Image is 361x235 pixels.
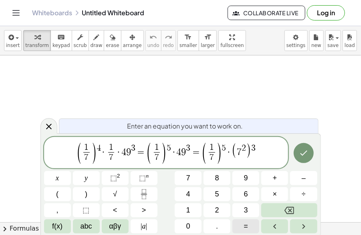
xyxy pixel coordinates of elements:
span: ⬚ [110,174,117,182]
span: 9 [182,147,186,157]
span: 5 [215,189,219,200]
span: 9 [126,147,131,157]
button: , [44,203,71,217]
sup: n [146,173,149,179]
button: save [325,30,341,51]
button: scrub [72,30,89,51]
span: · [101,147,107,157]
span: ) [85,189,87,200]
button: 7 [175,171,202,185]
span: 5 [167,144,171,153]
button: ( [44,187,71,201]
span: keypad [52,43,70,48]
button: undoundo [145,30,161,51]
span: insert [6,43,20,48]
a: Whiteboards [32,9,72,17]
span: ( [76,142,82,165]
span: settings [286,43,306,48]
button: fullscreen [218,30,246,51]
button: Less than [102,203,129,217]
span: > [142,205,146,216]
button: 2 [204,203,230,217]
span: draw [91,43,103,48]
span: Enter an equation you want to work on. [127,121,243,131]
span: load [345,43,355,48]
span: 5 [222,144,226,153]
span: scrub [74,43,87,48]
span: + [273,173,277,184]
span: 7 [84,153,89,162]
button: 4 [175,187,202,201]
button: Collaborate Live [228,6,305,20]
span: 9 [244,173,248,184]
span: < [113,205,117,216]
span: · [171,147,177,157]
span: ) [216,142,222,165]
span: redo [163,43,174,48]
button: Divide [290,187,317,201]
button: insert [4,30,22,51]
span: 1 [84,143,89,152]
span: 2 [242,144,246,153]
i: format_size [204,33,212,42]
span: | [141,222,142,230]
button: Done [294,143,314,163]
span: f(x) [52,221,63,232]
span: 7 [155,153,159,162]
span: 1 [186,205,190,216]
span: ⬚ [83,205,90,216]
span: 1 [109,143,113,152]
span: · [226,147,232,157]
span: undo [147,43,159,48]
button: ) [73,187,100,201]
span: larger [201,43,215,48]
span: = [191,147,202,157]
span: 4 [121,147,126,157]
button: Greek alphabet [102,219,129,233]
button: arrange [121,30,144,51]
span: 7 [186,173,190,184]
span: 4 [177,147,182,157]
i: format_size [184,33,192,42]
button: Plus [261,171,288,185]
span: 6 [244,189,248,200]
span: Collaborate Live [234,9,298,16]
span: × [273,189,277,200]
span: fullscreen [220,43,244,48]
span: 4 [186,189,190,200]
span: – [302,173,306,184]
button: 1 [175,203,202,217]
i: redo [165,33,172,42]
span: 7 [109,153,113,162]
button: 0 [175,219,202,233]
button: Placeholder [73,203,100,217]
button: Fraction [131,187,157,201]
span: new [311,43,321,48]
span: 2 [215,205,219,216]
button: Equals [232,219,259,233]
button: Functions [44,219,71,233]
button: Superscript [131,171,157,185]
span: · [116,147,121,157]
span: ( [232,143,237,159]
button: settings [284,30,308,51]
span: 3 [131,144,135,153]
button: format_sizelarger [199,30,217,51]
button: format_sizesmaller [177,30,199,51]
span: y [85,173,88,184]
span: | [146,222,147,230]
button: Absolute value [131,219,157,233]
span: transform [25,43,49,48]
button: Alphabet [73,219,100,233]
button: transform [23,30,51,51]
span: erase [106,43,119,48]
i: undo [149,33,157,42]
span: smaller [179,43,197,48]
button: . [204,219,230,233]
span: 1 [155,143,159,152]
span: ) [246,143,251,159]
span: ) [161,142,167,165]
span: ⬚ [139,174,146,182]
span: ) [91,142,97,165]
span: = [135,147,147,157]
